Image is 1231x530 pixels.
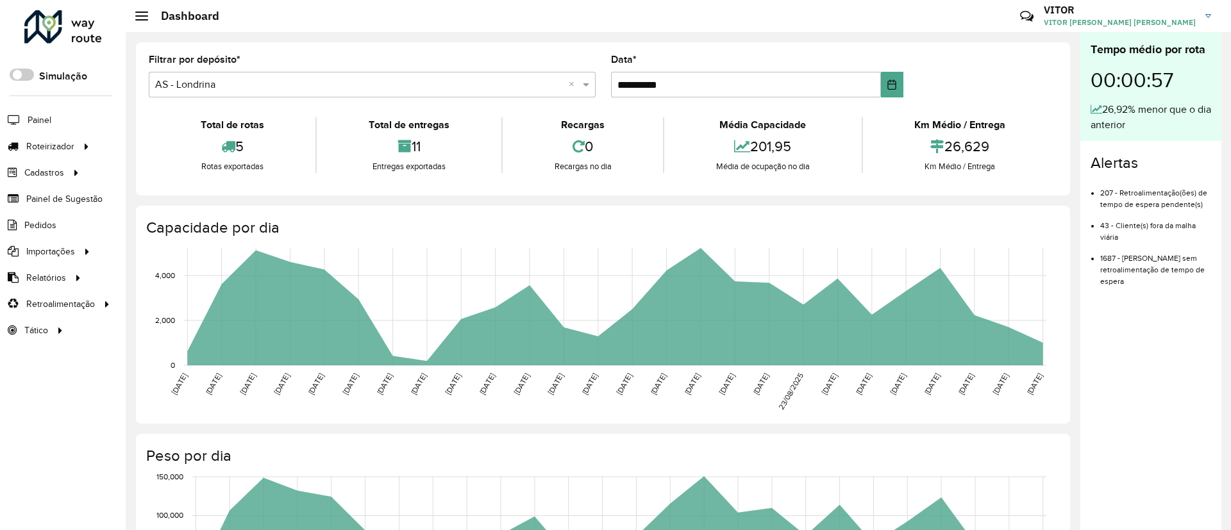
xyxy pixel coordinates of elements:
text: 23/08/2025 [777,372,805,411]
h4: Peso por dia [146,447,1057,465]
h4: Alertas [1091,154,1211,172]
text: [DATE] [239,372,257,396]
div: Entregas exportadas [320,160,498,173]
span: Tático [24,324,48,337]
label: Data [611,52,637,67]
span: Importações [26,245,75,258]
text: [DATE] [546,372,565,396]
div: Km Médio / Entrega [866,117,1054,133]
text: [DATE] [306,372,325,396]
div: 26,629 [866,133,1054,160]
div: 00:00:57 [1091,58,1211,102]
div: Tempo médio por rota [1091,41,1211,58]
text: 100,000 [156,511,183,520]
text: [DATE] [615,372,633,396]
text: [DATE] [375,372,394,396]
div: 26,92% menor que o dia anterior [1091,102,1211,133]
span: Clear all [569,77,580,92]
text: [DATE] [820,372,839,396]
div: Recargas [506,117,660,133]
text: [DATE] [854,372,873,396]
text: [DATE] [409,372,428,396]
li: 1687 - [PERSON_NAME] sem retroalimentação de tempo de espera [1100,243,1211,287]
text: [DATE] [170,372,188,396]
text: [DATE] [512,372,531,396]
span: Painel [28,113,51,127]
h3: VITOR [1044,4,1196,16]
text: [DATE] [272,372,291,396]
li: 43 - Cliente(s) fora da malha viária [1100,210,1211,243]
text: [DATE] [444,372,462,396]
text: [DATE] [889,372,907,396]
text: 0 [171,361,175,369]
text: 2,000 [155,316,175,324]
div: Recargas no dia [506,160,660,173]
text: [DATE] [957,372,975,396]
text: [DATE] [580,372,599,396]
span: Pedidos [24,219,56,232]
h2: Dashboard [148,9,219,23]
text: [DATE] [341,372,360,396]
text: 150,000 [156,472,183,481]
text: [DATE] [204,372,222,396]
text: [DATE] [649,372,667,396]
div: Km Médio / Entrega [866,160,1054,173]
div: 201,95 [667,133,858,160]
text: 4,000 [155,271,175,279]
text: [DATE] [1025,372,1044,396]
div: Média de ocupação no dia [667,160,858,173]
text: [DATE] [478,372,496,396]
text: [DATE] [683,372,701,396]
text: [DATE] [991,372,1010,396]
div: 5 [152,133,312,160]
div: Total de entregas [320,117,498,133]
span: VITOR [PERSON_NAME] [PERSON_NAME] [1044,17,1196,28]
span: Roteirizador [26,140,74,153]
text: [DATE] [751,372,770,396]
label: Simulação [39,69,87,84]
span: Retroalimentação [26,297,95,311]
li: 207 - Retroalimentação(ões) de tempo de espera pendente(s) [1100,178,1211,210]
span: Painel de Sugestão [26,192,103,206]
div: Total de rotas [152,117,312,133]
h4: Capacidade por dia [146,219,1057,237]
div: Rotas exportadas [152,160,312,173]
button: Choose Date [881,72,903,97]
div: 11 [320,133,498,160]
div: 0 [506,133,660,160]
a: Contato Rápido [1013,3,1041,30]
span: Cadastros [24,166,64,179]
text: [DATE] [923,372,941,396]
span: Relatórios [26,271,66,285]
label: Filtrar por depósito [149,52,240,67]
text: [DATE] [717,372,736,396]
div: Média Capacidade [667,117,858,133]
